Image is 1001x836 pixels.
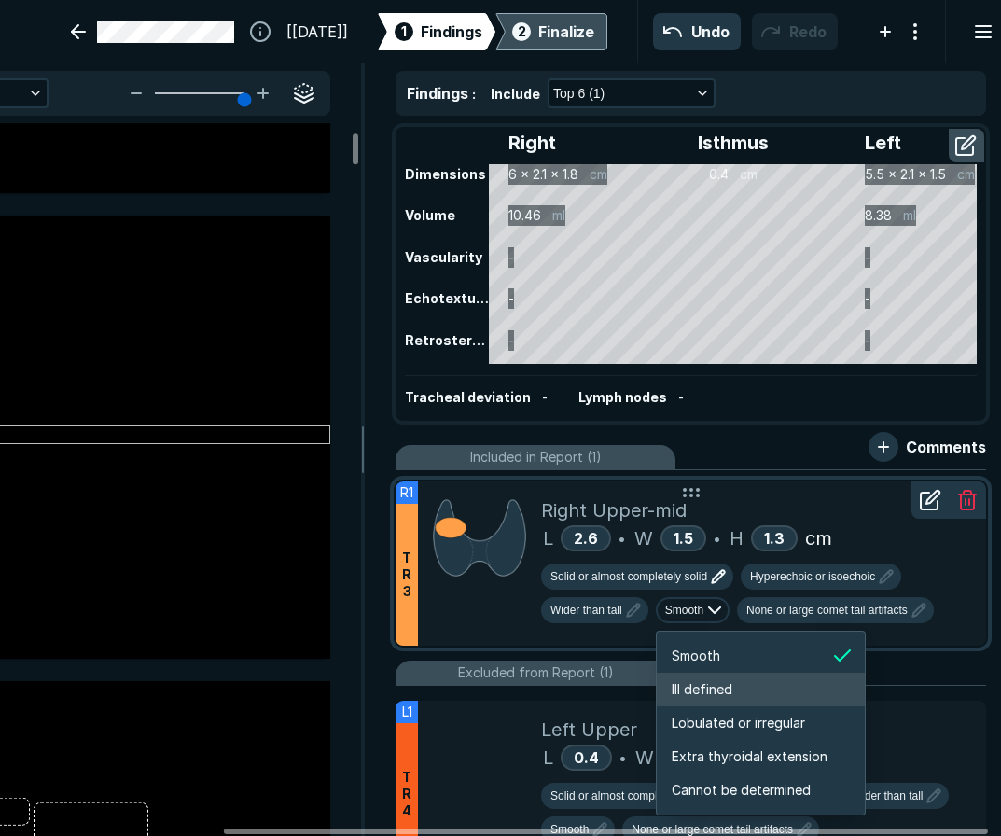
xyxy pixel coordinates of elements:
div: Finalize [538,21,594,43]
button: Undo [653,13,741,50]
span: 0.4 [574,748,599,767]
span: Findings [407,84,468,103]
span: R1 [400,482,413,503]
div: 1Findings [378,13,495,50]
span: W [634,524,653,552]
span: Extra thyroidal extension [672,746,827,767]
span: Included in Report (1) [470,447,602,467]
a: See-Mode Logo [30,11,45,52]
span: Hyperechoic or isoechoic [750,568,875,585]
span: cm [805,524,832,552]
span: Findings [421,21,482,43]
span: H [730,524,744,552]
div: 2Finalize [495,13,607,50]
span: 1.3 [764,529,785,548]
span: T R 4 [402,769,411,819]
span: Include [491,84,540,104]
span: Right Upper-mid [541,496,687,524]
span: T R 3 [402,550,411,600]
span: • [714,527,720,550]
span: • [619,746,626,769]
span: 1.5 [674,529,693,548]
span: Wider than tall [550,602,622,619]
span: Smooth [672,646,720,666]
span: Lymph nodes [578,389,667,405]
span: L [543,524,553,552]
span: - [542,389,548,405]
span: Smooth [665,602,703,619]
span: Solid or almost completely solid [550,787,707,804]
span: 2 [518,21,526,41]
span: L1 [402,702,412,722]
span: Excluded from Report (1) [458,662,614,683]
span: Wider than tall [852,787,924,804]
span: Solid or almost completely solid [550,568,707,585]
span: Comments [906,436,986,458]
span: [[DATE]] [286,21,348,43]
span: 2.6 [574,529,598,548]
li: Excluded from Report (1) [396,661,986,686]
span: Ill defined [672,679,732,700]
button: Redo [752,13,838,50]
span: 1 [401,21,407,41]
span: : [472,86,476,102]
span: None or large comet tail artifacts [746,602,908,619]
span: Left Upper [541,716,637,744]
span: - [678,389,684,405]
span: Cannot be determined [672,780,811,801]
span: L [543,744,553,772]
span: Top 6 (1) [553,83,605,104]
li: R1TR3Right Upper-midL2.6•W1.5•H1.3cm [396,481,986,646]
img: 3AAAABklEQVQDADuCT6tFHPKKAAAAAElFTkSuQmCC [433,496,526,579]
span: • [619,527,625,550]
span: Lobulated or irregular [672,713,805,733]
span: W [635,744,654,772]
span: Tracheal deviation [405,389,531,405]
